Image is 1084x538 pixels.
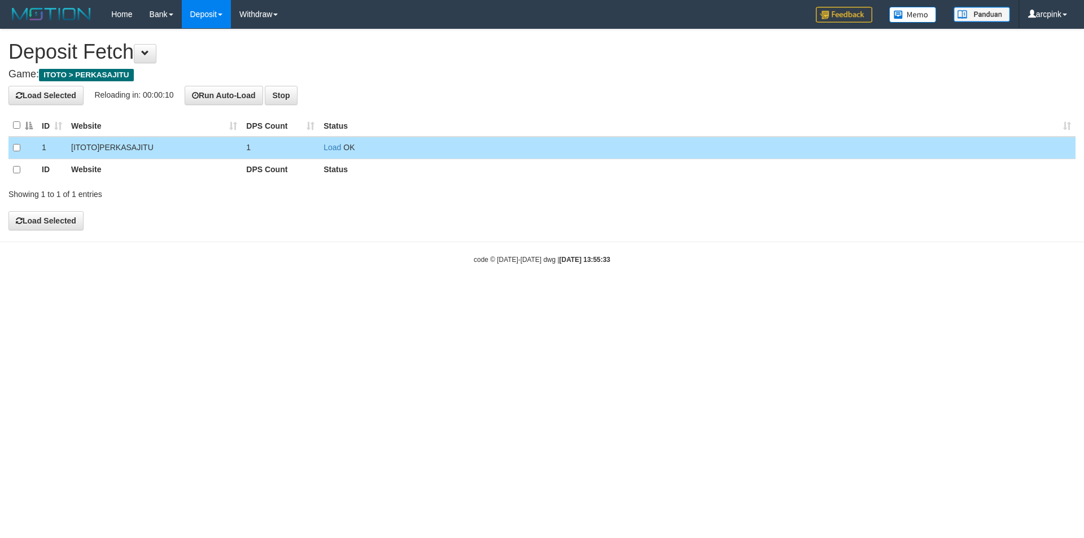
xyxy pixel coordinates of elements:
[319,115,1076,137] th: Status: activate to sort column ascending
[67,115,242,137] th: Website: activate to sort column ascending
[265,86,297,105] button: Stop
[560,256,610,264] strong: [DATE] 13:55:33
[319,159,1076,181] th: Status
[8,184,443,200] div: Showing 1 to 1 of 1 entries
[37,159,67,181] th: ID
[67,159,242,181] th: Website
[246,143,251,152] span: 1
[954,7,1010,22] img: panduan.png
[343,143,355,152] span: OK
[8,69,1076,80] h4: Game:
[889,7,937,23] img: Button%20Memo.svg
[185,86,263,105] button: Run Auto-Load
[324,143,341,152] a: Load
[816,7,872,23] img: Feedback.jpg
[8,86,84,105] button: Load Selected
[37,137,67,159] td: 1
[67,137,242,159] td: [ITOTO] PERKASAJITU
[8,211,84,230] button: Load Selected
[39,69,134,81] span: ITOTO > PERKASAJITU
[242,159,319,181] th: DPS Count
[8,6,94,23] img: MOTION_logo.png
[8,41,1076,63] h1: Deposit Fetch
[242,115,319,137] th: DPS Count: activate to sort column ascending
[474,256,610,264] small: code © [DATE]-[DATE] dwg |
[94,90,173,99] span: Reloading in: 00:00:10
[37,115,67,137] th: ID: activate to sort column ascending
